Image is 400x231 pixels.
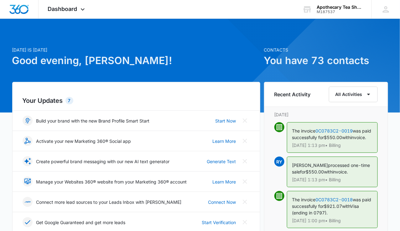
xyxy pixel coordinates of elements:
span: with [324,169,333,174]
a: Generate Text [207,158,236,165]
p: [DATE] 1:13 pm • Billing [292,178,372,182]
p: Get Google Guaranteed and get more leads [36,219,126,226]
span: with [342,203,351,209]
p: Create powerful brand messaging with our new AI text generator [36,158,170,165]
p: [DATE] is [DATE] [12,47,260,53]
span: Dashboard [48,6,77,12]
h6: Recent Activity [274,91,311,98]
span: RY [274,157,284,167]
span: processed one-time sale [292,163,370,174]
p: Manage your Websites 360® website from your Marketing 360® account [36,178,187,185]
span: [PERSON_NAME] [292,163,328,168]
button: Close [240,197,250,207]
span: $921.07 [324,203,342,209]
a: Learn More [213,138,236,144]
h1: You have 73 contacts [264,53,388,68]
a: 0C0783C2-0018 [316,197,353,202]
span: for [300,169,306,174]
p: [DATE] 1:00 pm • Billing [292,218,372,223]
p: Build your brand with the new Brand Profile Smart Start [36,118,150,124]
span: invoice. [333,169,348,174]
span: with [342,135,351,140]
button: Close [240,217,250,227]
p: [DATE] [274,111,378,118]
button: Close [240,156,250,166]
h1: Good evening, [PERSON_NAME]! [12,53,260,68]
span: $550.00 [306,169,324,174]
button: Close [240,136,250,146]
a: Start Now [216,118,236,124]
button: Close [240,116,250,126]
a: Learn More [213,178,236,185]
span: invoice. [351,135,366,140]
p: Connect more lead sources to your Leads Inbox with [PERSON_NAME] [36,199,182,205]
button: Close [240,177,250,187]
div: account name [317,5,362,10]
p: Contacts [264,47,388,53]
span: The invoice [292,128,316,133]
span: The invoice [292,197,316,202]
p: [DATE] 1:13 pm • Billing [292,143,372,148]
div: 7 [65,97,73,104]
button: All Activities [329,87,378,102]
p: Activate your new Marketing 360® Social app [36,138,131,144]
a: Start Verification [202,219,236,226]
a: Connect Now [208,199,236,205]
span: $550.00 [324,135,342,140]
div: account id [317,10,362,14]
h2: Your Updates [23,96,250,105]
a: 0C0783C2-0019 [316,128,353,133]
